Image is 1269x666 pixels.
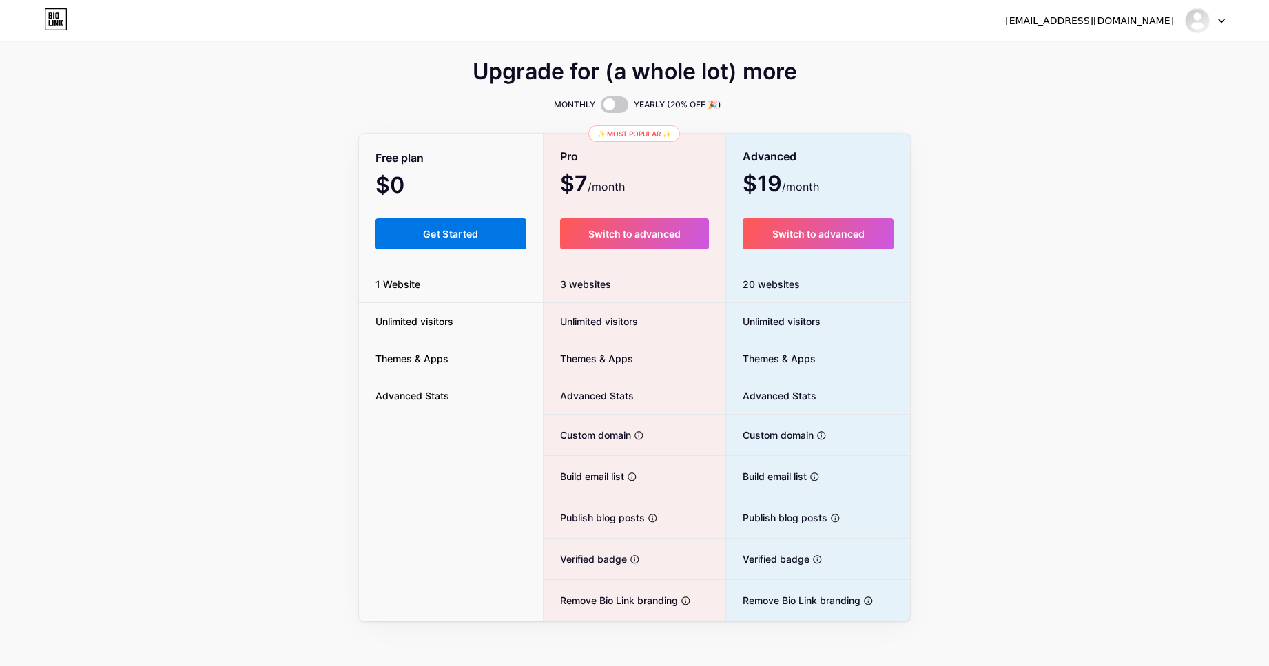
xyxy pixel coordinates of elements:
span: MONTHLY [554,98,595,112]
span: Advanced Stats [544,388,634,403]
span: /month [782,178,819,195]
span: /month [588,178,625,195]
button: Get Started [375,218,526,249]
span: Switch to advanced [772,228,865,240]
div: ✨ Most popular ✨ [588,125,680,142]
span: Unlimited visitors [359,314,470,329]
span: Get Started [423,228,479,240]
span: Custom domain [726,428,814,442]
div: [EMAIL_ADDRESS][DOMAIN_NAME] [1005,14,1174,28]
div: 20 websites [726,266,910,303]
span: Free plan [375,146,424,170]
span: Unlimited visitors [544,314,638,329]
img: tuantranr6 [1184,8,1210,34]
span: Switch to advanced [588,228,681,240]
span: Remove Bio Link branding [544,593,678,607]
span: Themes & Apps [544,351,633,366]
button: Switch to advanced [560,218,710,249]
span: Themes & Apps [359,351,465,366]
span: Remove Bio Link branding [726,593,860,607]
div: 3 websites [544,266,726,303]
span: $7 [560,176,625,195]
span: Upgrade for (a whole lot) more [473,63,797,80]
span: Advanced Stats [726,388,816,403]
button: Switch to advanced [743,218,894,249]
span: Unlimited visitors [726,314,821,329]
span: Publish blog posts [726,510,827,525]
span: YEARLY (20% OFF 🎉) [634,98,721,112]
span: Advanced Stats [359,388,466,403]
span: Pro [560,145,578,169]
span: Publish blog posts [544,510,645,525]
span: Verified badge [544,552,627,566]
span: $19 [743,176,819,195]
span: 1 Website [359,277,437,291]
span: Verified badge [726,552,809,566]
span: Advanced [743,145,796,169]
span: Build email list [726,469,807,483]
span: Custom domain [544,428,631,442]
span: Build email list [544,469,624,483]
span: $0 [375,177,442,196]
span: Themes & Apps [726,351,816,366]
